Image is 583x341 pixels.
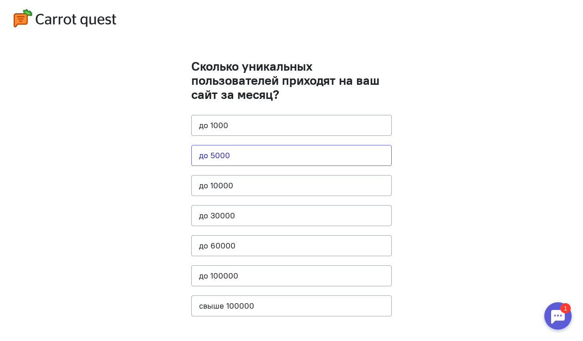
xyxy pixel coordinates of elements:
[191,115,392,136] button: до 1000
[20,5,31,15] div: 1
[191,265,392,286] button: до 100000
[14,9,116,27] img: logo
[191,145,392,166] button: до 5000
[191,175,392,196] button: до 10000
[191,235,392,256] button: до 60000
[191,205,392,226] button: до 30000
[191,295,392,316] button: свыше 100000
[191,59,392,101] h1: Сколько уникальных пользователей приходят на ваш сайт за месяц?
